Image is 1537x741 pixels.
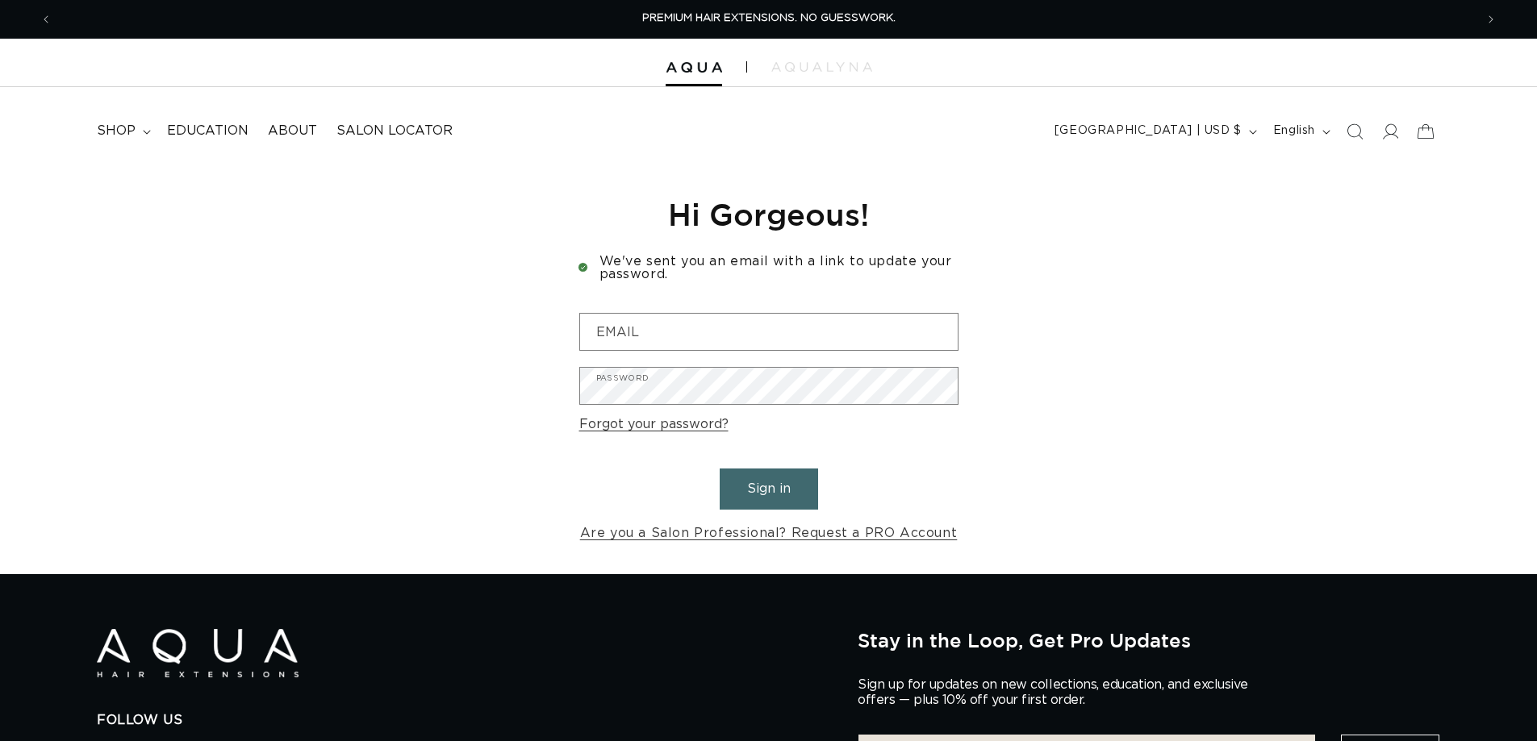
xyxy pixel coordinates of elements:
[720,468,818,510] button: Sign in
[666,62,722,73] img: Aqua Hair Extensions
[1473,4,1509,35] button: Next announcement
[1273,123,1315,139] span: English
[1263,116,1337,147] button: English
[268,123,317,139] span: About
[858,677,1261,708] p: Sign up for updates on new collections, education, and exclusive offers — plus 10% off your first...
[1055,123,1242,139] span: [GEOGRAPHIC_DATA] | USD $
[579,413,729,436] a: Forgot your password?
[1045,116,1263,147] button: [GEOGRAPHIC_DATA] | USD $
[157,113,258,149] a: Education
[336,123,453,139] span: Salon Locator
[580,314,958,350] input: Email
[1337,114,1372,149] summary: Search
[87,113,157,149] summary: shop
[579,255,959,281] h3: We've sent you an email with a link to update your password.
[642,13,896,23] span: PREMIUM HAIR EXTENSIONS. NO GUESSWORK.
[97,712,833,729] h2: Follow Us
[327,113,462,149] a: Salon Locator
[858,629,1440,651] h2: Stay in the Loop, Get Pro Updates
[97,123,136,139] span: shop
[97,629,299,678] img: Aqua Hair Extensions
[771,62,872,72] img: aqualyna.com
[580,522,958,545] a: Are you a Salon Professional? Request a PRO Account
[258,113,327,149] a: About
[579,194,959,234] h1: Hi Gorgeous!
[28,4,64,35] button: Previous announcement
[167,123,249,139] span: Education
